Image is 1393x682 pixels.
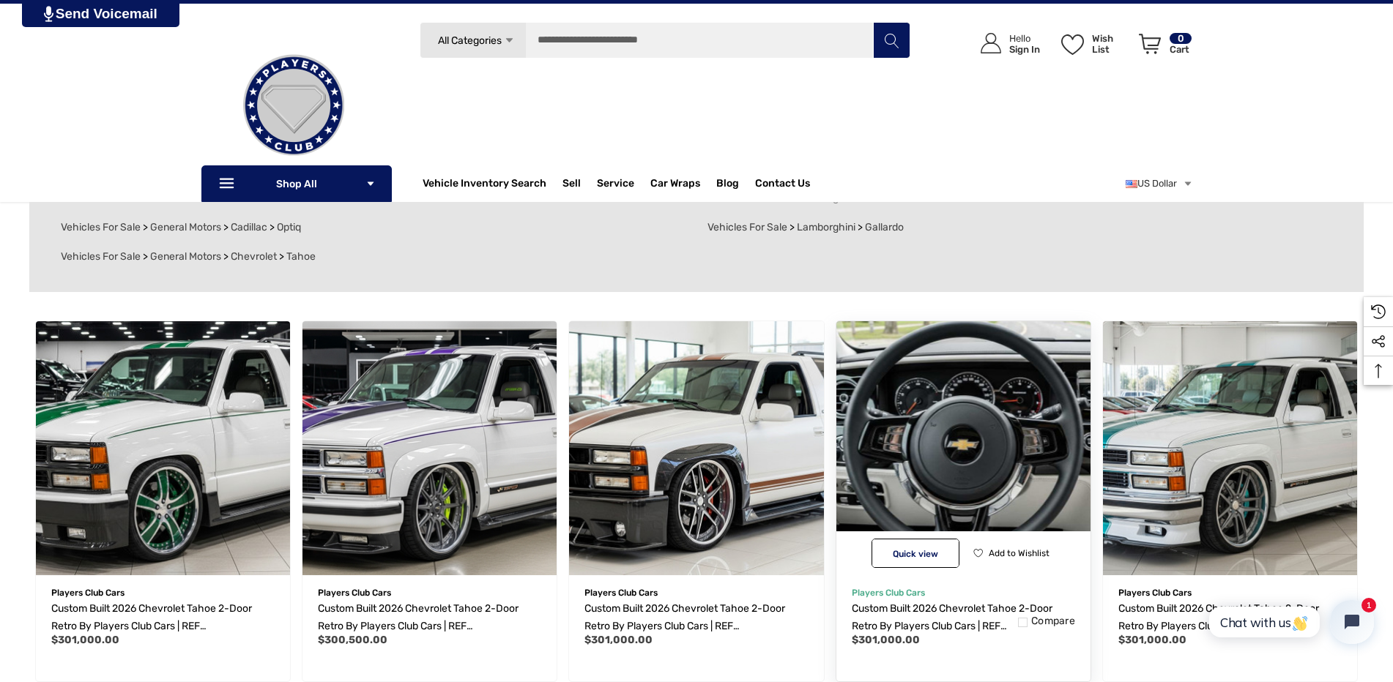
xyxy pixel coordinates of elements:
[1193,588,1386,656] iframe: Tidio Chat
[964,18,1047,69] a: Sign in
[423,177,546,193] a: Vehicle Inventory Search
[50,213,696,242] li: > > >
[696,213,1343,242] li: > >
[1132,18,1193,75] a: Cart with 0 items
[852,600,1075,635] a: Custom Built 2026 Chevrolet Tahoe 2-Door Retro by Players Club Cars | REF TAH20826202503,$301,000.00
[562,177,581,193] span: Sell
[286,250,316,263] span: Tahoe
[852,634,920,646] span: $301,000.00
[220,32,367,179] img: Players Club | Cars For Sale
[650,169,716,198] a: Car Wraps
[707,221,787,234] span: Vehicles For Sale
[584,602,785,650] span: Custom Built 2026 Chevrolet Tahoe 2-Door Retro by Players Club Cars | REF TAH20822202501
[650,177,700,193] span: Car Wraps
[584,600,808,635] a: Custom Built 2026 Chevrolet Tahoe 2-Door Retro by Players Club Cars | REF TAH20822202501,$301,000.00
[150,250,221,263] span: General Motors
[597,177,634,193] a: Service
[584,583,808,602] p: Players Club Cars
[61,221,141,234] span: Vehicles For Sale
[504,35,515,46] svg: Icon Arrow Down
[50,242,696,271] li: > > >
[302,321,557,575] img: Custom Built 2026 Chevrolet Tahoe 2-Door Retro by Players Club Cars | REF TAH20826202501
[1170,33,1192,44] p: 0
[1055,18,1132,69] a: Wish List Wish List
[562,169,597,198] a: Sell
[1103,321,1357,575] a: Custom Built 2026 Chevrolet Tahoe 2-Door Retro by Players Club Cars | REF TAH20826202504,$301,000.00
[569,321,823,575] img: Custom Built 2026 Chevrolet Tahoe 2-Door Retro by Players Club Cars | REF TAH20822202501
[1364,364,1393,378] svg: Top
[1009,44,1040,55] p: Sign In
[1371,334,1386,349] svg: Social Media
[755,177,810,193] a: Contact Us
[420,22,526,59] a: All Categories Icon Arrow Down Icon Arrow Up
[989,548,1050,558] span: Add to Wishlist
[797,221,855,234] span: Lamborghini
[1009,33,1040,44] p: Hello
[893,549,938,559] span: Quick view
[1118,634,1186,646] span: $301,000.00
[51,583,275,602] p: Players Club Cars
[967,539,1055,568] button: Wishlist
[852,602,1052,650] span: Custom Built 2026 Chevrolet Tahoe 2-Door Retro by Players Club Cars | REF TAH20826202503
[1031,615,1075,628] span: Compare
[201,165,392,202] p: Shop All
[1092,33,1131,55] p: Wish List
[318,602,519,650] span: Custom Built 2026 Chevrolet Tahoe 2-Door Retro by Players Club Cars | REF TAH20826202501
[61,250,141,263] span: Vehicles For Sale
[584,634,653,646] span: $301,000.00
[148,221,223,234] a: General Motors
[707,221,790,234] a: Vehicles For Sale
[852,583,1075,602] p: Players Club Cars
[365,179,376,189] svg: Icon Arrow Down
[36,321,290,575] img: Custom Built 2026 Chevrolet Tahoe 2-Door Retro by Players Club Cars | REF TAH20826202502
[218,176,239,192] svg: Icon Line
[61,221,143,234] a: Vehicles For Sale
[51,600,275,635] a: Custom Built 2026 Chevrolet Tahoe 2-Door Retro by Players Club Cars | REF TAH20826202502,$301,000.00
[150,221,221,234] span: General Motors
[284,250,316,263] a: Tahoe
[277,221,301,234] span: Optiq
[318,600,541,635] a: Custom Built 2026 Chevrolet Tahoe 2-Door Retro by Players Club Cars | REF TAH20826202501,$300,500.00
[231,221,267,234] span: Cadillac
[1118,583,1342,602] p: Players Club Cars
[61,250,143,263] a: Vehicles For Sale
[1126,169,1193,198] a: USD
[865,221,904,234] span: Gallardo
[1118,600,1342,635] a: Custom Built 2026 Chevrolet Tahoe 2-Door Retro by Players Club Cars | REF TAH20826202504,$301,000.00
[1139,34,1161,54] svg: Review Your Cart
[275,221,301,234] a: Optiq
[863,221,904,234] a: Gallardo
[302,321,557,575] a: Custom Built 2026 Chevrolet Tahoe 2-Door Retro by Players Club Cars | REF TAH20826202501,$300,500.00
[437,34,501,47] span: All Categories
[51,634,119,646] span: $301,000.00
[873,22,910,59] button: Search
[981,33,1001,53] svg: Icon User Account
[716,177,739,193] a: Blog
[231,250,277,263] span: Chevrolet
[872,539,959,568] button: Quick View
[1170,44,1192,55] p: Cart
[1103,321,1357,575] img: Custom Built 2026 Chevrolet Tahoe 2-Door Retro by Players Club Cars | REF TAH20826202504
[795,221,858,234] a: Lamborghini
[229,221,270,234] a: Cadillac
[823,308,1103,588] img: Custom Built 2026 Chevrolet Tahoe 2-Door Retro by Players Club Cars | REF TAH20826202503
[1118,602,1319,650] span: Custom Built 2026 Chevrolet Tahoe 2-Door Retro by Players Club Cars | REF TAH20826202504
[36,321,290,575] a: Custom Built 2026 Chevrolet Tahoe 2-Door Retro by Players Club Cars | REF TAH20826202502,$301,000.00
[148,250,223,263] a: General Motors
[229,250,279,263] a: Chevrolet
[1371,304,1386,319] svg: Recently Viewed
[318,583,541,602] p: Players Club Cars
[51,602,252,650] span: Custom Built 2026 Chevrolet Tahoe 2-Door Retro by Players Club Cars | REF TAH20826202502
[569,321,823,575] a: Custom Built 2026 Chevrolet Tahoe 2-Door Retro by Players Club Cars | REF TAH20822202501,$301,000.00
[318,634,387,646] span: $300,500.00
[1061,34,1084,55] svg: Wish List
